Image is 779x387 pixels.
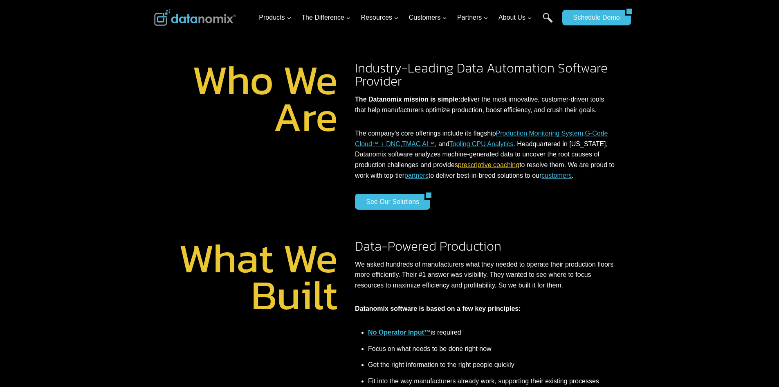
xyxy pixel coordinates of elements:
nav: Primary Navigation [256,5,558,31]
span: Customers [409,12,447,23]
a: Search [543,13,553,31]
a: Production Monitoring System [496,130,583,137]
span: About Us [498,12,532,23]
h1: What We Built [164,240,338,313]
span: Products [259,12,291,23]
a: No Operator Input™ [368,329,431,336]
strong: Datanomix software is based on a few key principles: [355,305,521,312]
p: deliver the most innovative, customer-driven tools that help manufacturers optimize production, b... [355,94,615,115]
p: We asked hundreds of manufacturers what they needed to operate their production floors more effic... [355,259,615,291]
span: The Difference [301,12,351,23]
a: Schedule Demo [562,10,625,25]
span: Partners [457,12,488,23]
span: Resources [361,12,399,23]
li: Get the right information to the right people quickly [368,357,615,373]
a: TMAC AI™ [402,140,435,147]
span: Data-Powered Production [355,236,501,256]
a: See Our Solutions [355,194,424,209]
a: partners [404,172,429,179]
li: Focus on what needs to be done right now [368,341,615,357]
img: Datanomix [154,9,236,26]
a: customers [541,172,572,179]
a: G-Code Cloud™ + DNC [355,130,608,147]
iframe: Popup CTA [4,219,131,383]
h1: Who We Are [164,61,338,135]
li: is required [368,327,615,341]
a: Tooling CPU Analytics [449,140,514,147]
a: prescriptive coaching [458,161,519,168]
span: Industry-Leading Data Automation Software Provider [355,58,608,91]
p: The company’s core offerings include its flagship , , , and . Headquartered in [US_STATE], Datano... [355,128,615,181]
strong: The Datanomix mission is simple: [355,96,460,103]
